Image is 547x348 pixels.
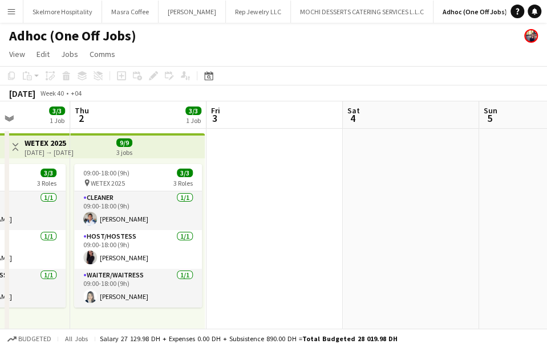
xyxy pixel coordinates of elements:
div: 1 Job [50,116,64,125]
div: Salary 27 129.98 DH + Expenses 0.00 DH + Subsistence 890.00 DH = [100,334,398,343]
button: MOCHI DESSERTS CATERING SERVICES L.L.C [291,1,433,23]
button: Masra Coffee [102,1,159,23]
span: 9/9 [116,138,132,147]
h3: WETEX 2025 [25,138,74,148]
span: Budgeted [18,335,51,343]
a: View [5,47,30,62]
button: [PERSON_NAME] [159,1,226,23]
button: Budgeted [6,333,53,345]
div: 3 jobs [116,147,132,157]
span: 09:00-18:00 (9h) [83,169,129,177]
span: Fri [211,105,220,116]
span: 3/3 [49,107,65,115]
div: [DATE] [9,88,35,99]
span: Sun [484,105,497,116]
button: Adhoc (One Off Jobs) [433,1,517,23]
app-job-card: 09:00-18:00 (9h)3/3 WETEX 20253 RolesCleaner1/109:00-18:00 (9h)[PERSON_NAME]Host/Hostess1/109:00-... [74,164,202,308]
div: +04 [71,89,82,97]
span: Jobs [61,49,78,59]
span: View [9,49,25,59]
span: Week 40 [38,89,66,97]
span: Edit [37,49,50,59]
a: Edit [32,47,54,62]
span: WETEX 2025 [91,179,125,187]
span: Sat [347,105,360,116]
app-user-avatar: Venus Joson [524,29,538,43]
div: [DATE] → [DATE] [25,148,74,157]
app-card-role: Host/Hostess1/109:00-18:00 (9h)[PERSON_NAME] [74,230,202,269]
span: 3 Roles [37,179,56,187]
button: Skelmore Hospitality [23,1,102,23]
span: Comms [90,49,115,59]
h1: Adhoc (One Off Jobs) [9,27,136,44]
app-card-role: Waiter/Waitress1/109:00-18:00 (9h)[PERSON_NAME] [74,269,202,308]
span: All jobs [63,334,90,343]
span: 5 [482,112,497,125]
span: Total Budgeted 28 019.98 DH [302,334,398,343]
span: 3/3 [185,107,201,115]
div: 1 Job [186,116,201,125]
span: 3 Roles [173,179,193,187]
a: Comms [85,47,120,62]
span: Thu [75,105,89,116]
span: 3 [209,112,220,125]
span: 3/3 [177,169,193,177]
span: 3/3 [40,169,56,177]
span: 4 [346,112,360,125]
button: Rep Jewelry LLC [226,1,291,23]
span: 2 [73,112,89,125]
app-card-role: Cleaner1/109:00-18:00 (9h)[PERSON_NAME] [74,191,202,230]
a: Jobs [56,47,83,62]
